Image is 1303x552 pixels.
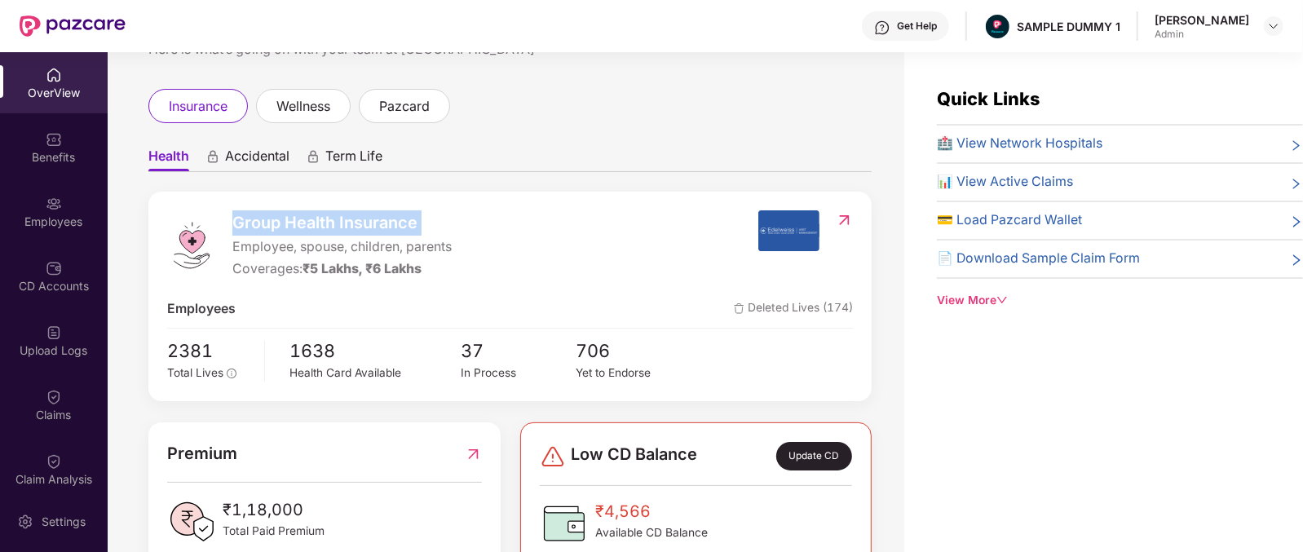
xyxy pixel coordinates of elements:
[289,337,461,364] span: 1638
[205,149,220,164] div: animation
[232,259,452,280] div: Coverages:
[167,497,216,546] img: PaidPremiumIcon
[734,303,744,314] img: deleteIcon
[462,364,576,382] div: In Process
[576,364,690,382] div: Yet to Endorse
[937,88,1040,109] span: Quick Links
[289,364,461,382] div: Health Card Available
[937,292,1303,310] div: View More
[1290,175,1303,192] span: right
[232,237,452,258] span: Employee, spouse, children, parents
[225,148,289,171] span: Accidental
[227,369,236,378] span: info-circle
[734,299,853,320] span: Deleted Lives (174)
[276,96,330,117] span: wellness
[571,442,697,470] span: Low CD Balance
[1017,19,1120,34] div: SAMPLE DUMMY 1
[167,441,237,466] span: Premium
[167,299,236,320] span: Employees
[46,67,62,83] img: svg+xml;base64,PHN2ZyBpZD0iSG9tZSIgeG1sbnM9Imh0dHA6Ly93d3cudzMub3JnLzIwMDAvc3ZnIiB3aWR0aD0iMjAiIG...
[306,149,320,164] div: animation
[46,325,62,341] img: svg+xml;base64,PHN2ZyBpZD0iVXBsb2FkX0xvZ3MiIGRhdGEtbmFtZT0iVXBsb2FkIExvZ3MiIHhtbG5zPSJodHRwOi8vd3...
[595,524,708,542] span: Available CD Balance
[167,337,253,364] span: 2381
[167,221,216,270] img: logo
[46,260,62,276] img: svg+xml;base64,PHN2ZyBpZD0iQ0RfQWNjb3VudHMiIGRhdGEtbmFtZT0iQ0QgQWNjb3VudHMiIHhtbG5zPSJodHRwOi8vd3...
[465,441,482,466] img: RedirectIcon
[937,134,1102,154] span: 🏥 View Network Hospitals
[46,131,62,148] img: svg+xml;base64,PHN2ZyBpZD0iQmVuZWZpdHMiIHhtbG5zPSJodHRwOi8vd3d3LnczLm9yZy8yMDAwL3N2ZyIgd2lkdGg9Ij...
[937,210,1082,231] span: 💳 Load Pazcard Wallet
[1267,20,1280,33] img: svg+xml;base64,PHN2ZyBpZD0iRHJvcGRvd24tMzJ4MzIiIHhtbG5zPSJodHRwOi8vd3d3LnczLm9yZy8yMDAwL3N2ZyIgd2...
[1155,28,1249,41] div: Admin
[167,366,223,379] span: Total Lives
[937,249,1140,269] span: 📄 Download Sample Claim Form
[937,172,1073,192] span: 📊 View Active Claims
[148,148,189,171] span: Health
[379,96,430,117] span: pazcard
[1290,137,1303,154] span: right
[46,453,62,470] img: svg+xml;base64,PHN2ZyBpZD0iQ2xhaW0iIHhtbG5zPSJodHRwOi8vd3d3LnczLm9yZy8yMDAwL3N2ZyIgd2lkdGg9IjIwIi...
[576,337,690,364] span: 706
[169,96,227,117] span: insurance
[462,337,576,364] span: 37
[986,15,1009,38] img: Pazcare_Alternative_logo-01-01.png
[46,389,62,405] img: svg+xml;base64,PHN2ZyBpZD0iQ2xhaW0iIHhtbG5zPSJodHRwOi8vd3d3LnczLm9yZy8yMDAwL3N2ZyIgd2lkdGg9IjIwIi...
[897,20,937,33] div: Get Help
[1290,252,1303,269] span: right
[325,148,382,171] span: Term Life
[996,294,1008,306] span: down
[37,514,91,530] div: Settings
[874,20,890,36] img: svg+xml;base64,PHN2ZyBpZD0iSGVscC0zMngzMiIgeG1sbnM9Imh0dHA6Ly93d3cudzMub3JnLzIwMDAvc3ZnIiB3aWR0aD...
[223,523,325,541] span: Total Paid Premium
[1290,214,1303,231] span: right
[20,15,126,37] img: New Pazcare Logo
[46,196,62,212] img: svg+xml;base64,PHN2ZyBpZD0iRW1wbG95ZWVzIiB4bWxucz0iaHR0cDovL3d3dy53My5vcmcvMjAwMC9zdmciIHdpZHRoPS...
[232,210,452,236] span: Group Health Insurance
[595,499,708,524] span: ₹4,566
[540,444,566,470] img: svg+xml;base64,PHN2ZyBpZD0iRGFuZ2VyLTMyeDMyIiB4bWxucz0iaHR0cDovL3d3dy53My5vcmcvMjAwMC9zdmciIHdpZH...
[17,514,33,530] img: svg+xml;base64,PHN2ZyBpZD0iU2V0dGluZy0yMHgyMCIgeG1sbnM9Imh0dHA6Ly93d3cudzMub3JnLzIwMDAvc3ZnIiB3aW...
[540,499,589,548] img: CDBalanceIcon
[758,210,819,251] img: insurerIcon
[303,261,422,276] span: ₹5 Lakhs, ₹6 Lakhs
[223,497,325,523] span: ₹1,18,000
[836,212,853,228] img: RedirectIcon
[1155,12,1249,28] div: [PERSON_NAME]
[776,442,852,470] div: Update CD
